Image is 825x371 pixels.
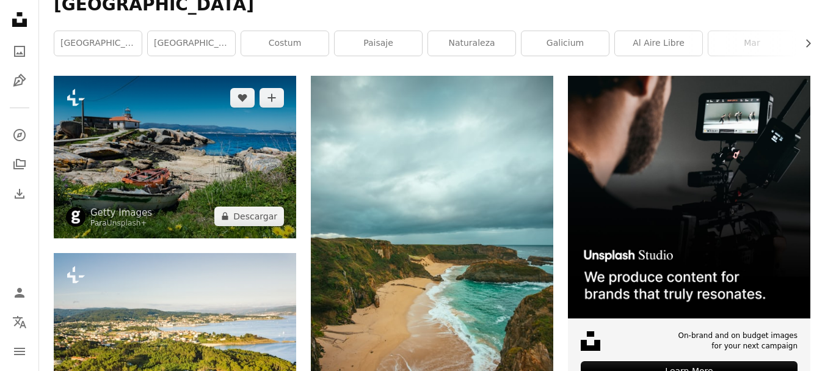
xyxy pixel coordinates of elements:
img: Ve al perfil de Getty Images [66,207,85,227]
a: Pequeño faro antiguo en la isla de Illa de Arousa en las Rías Baixas de Galicia, España, con algu... [54,151,296,162]
a: [GEOGRAPHIC_DATA] [148,31,235,56]
a: costum [241,31,329,56]
div: Para [90,219,152,229]
a: Ilustraciones [7,68,32,93]
a: Explorar [7,123,32,147]
button: desplazar lista a la derecha [797,31,810,56]
a: Galicium [522,31,609,56]
a: Iniciar sesión / Registrarse [7,281,32,305]
img: Pequeño faro antiguo en la isla de Illa de Arousa en las Rías Baixas de Galicia, España, con algu... [54,76,296,238]
img: file-1631678316303-ed18b8b5cb9cimage [581,331,600,351]
button: Idioma [7,310,32,334]
a: Historial de descargas [7,182,32,206]
a: Fotos [7,39,32,64]
button: Me gusta [230,88,255,108]
img: file-1715652217532-464736461acbimage [568,76,810,318]
button: Menú [7,339,32,364]
a: Colecciones [7,152,32,177]
a: [GEOGRAPHIC_DATA] [54,31,142,56]
a: Inicio — Unsplash [7,7,32,34]
a: Foto de vista aérea de la orilla del mar durante el día [311,252,553,263]
a: Unsplash+ [107,219,147,227]
button: Descargar [214,207,284,226]
a: al aire libre [615,31,702,56]
a: mar [708,31,796,56]
a: naturaleza [428,31,515,56]
span: On-brand and on budget images for your next campaign [669,331,798,351]
a: paisaje [335,31,422,56]
a: Getty Images [90,207,152,219]
button: Añade a la colección [260,88,284,108]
